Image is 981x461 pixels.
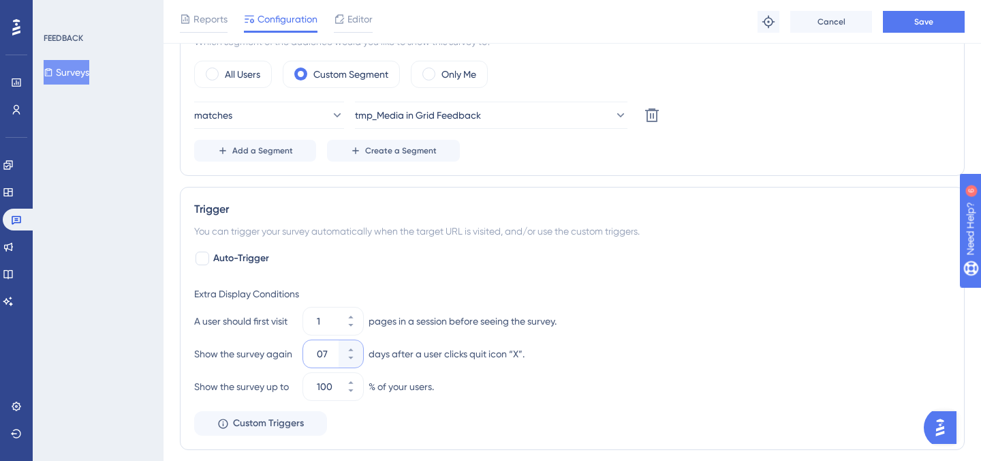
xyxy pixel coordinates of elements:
span: Reports [193,11,228,27]
button: Add a Segment [194,140,316,162]
button: Surveys [44,60,89,85]
div: 6 [95,7,99,18]
div: pages in a session before seeing the survey. [369,313,557,329]
label: Only Me [441,66,476,83]
div: days after a user clicks quit icon “X”. [369,346,525,362]
div: You can trigger your survey automatically when the target URL is visited, and/or use the custom t... [194,223,950,239]
label: Custom Segment [313,66,388,83]
span: Need Help? [32,3,85,20]
iframe: UserGuiding AI Assistant Launcher [924,407,965,448]
span: Editor [347,11,373,27]
div: % of your users. [369,378,434,395]
span: Custom Triggers [233,415,304,432]
span: Auto-Trigger [213,250,269,267]
div: FEEDBACK [44,33,83,44]
button: Save [883,11,965,33]
button: matches [194,102,344,129]
span: tmp_Media in Grid Feedback [355,107,481,123]
span: Configuration [258,11,317,27]
div: Show the survey again [194,346,298,362]
button: tmp_Media in Grid Feedback [355,102,627,129]
span: Create a Segment [365,145,437,156]
span: Save [914,16,933,27]
div: Trigger [194,201,950,218]
button: Custom Triggers [194,411,327,436]
div: Show the survey up to [194,378,298,395]
button: Create a Segment [327,140,460,162]
span: Cancel [817,16,845,27]
button: Cancel [790,11,872,33]
div: A user should first visit [194,313,298,329]
span: Add a Segment [232,145,293,156]
div: Extra Display Conditions [194,286,950,302]
label: All Users [225,66,260,83]
span: matches [194,107,232,123]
